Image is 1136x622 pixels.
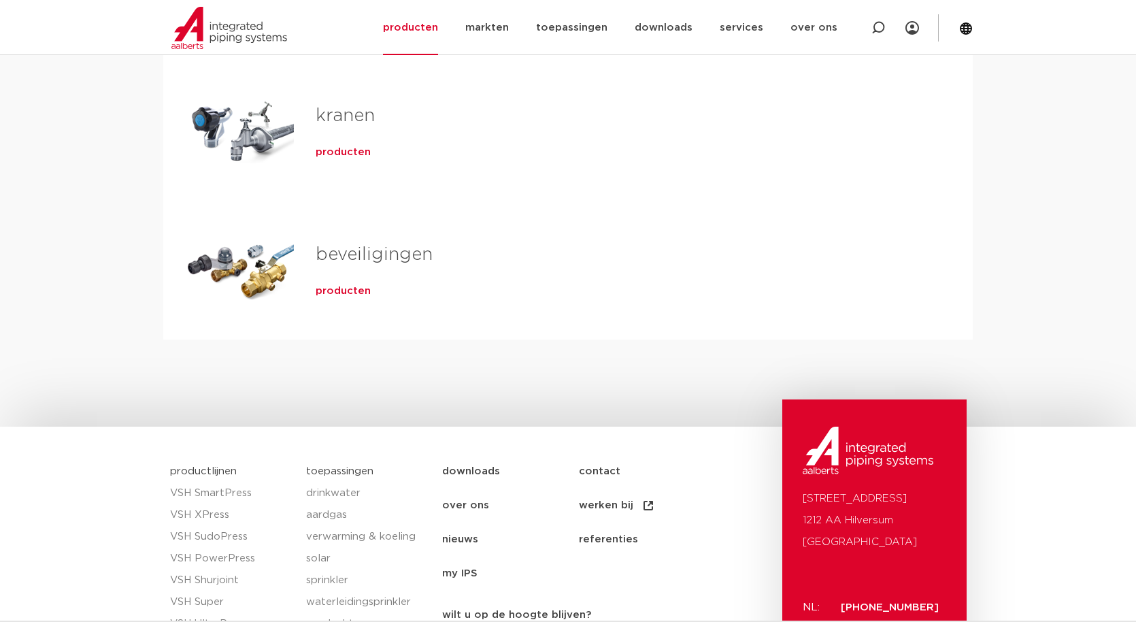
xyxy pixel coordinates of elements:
[170,482,293,504] a: VSH SmartPress
[442,489,579,523] a: over ons
[306,591,429,613] a: waterleidingsprinkler
[306,466,373,476] a: toepassingen
[306,570,429,591] a: sprinkler
[170,504,293,526] a: VSH XPress
[170,466,237,476] a: productlijnen
[170,570,293,591] a: VSH Shurjoint
[579,455,716,489] a: contact
[306,504,429,526] a: aardgas
[306,482,429,504] a: drinkwater
[442,557,579,591] a: my IPS
[170,591,293,613] a: VSH Super
[306,548,429,570] a: solar
[306,526,429,548] a: verwarming & koeling
[170,526,293,548] a: VSH SudoPress
[803,597,824,619] p: NL:
[316,284,371,298] a: producten
[442,523,579,557] a: nieuws
[579,523,716,557] a: referenties
[170,548,293,570] a: VSH PowerPress
[442,610,591,620] strong: wilt u op de hoogte blijven?
[316,246,433,263] a: beveiligingen
[442,455,579,489] a: downloads
[579,489,716,523] a: werken bij
[841,602,939,612] a: [PHONE_NUMBER]
[803,488,946,553] p: [STREET_ADDRESS] 1212 AA Hilversum [GEOGRAPHIC_DATA]
[316,107,375,125] a: kranen
[442,455,776,591] nav: Menu
[316,146,371,159] a: producten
